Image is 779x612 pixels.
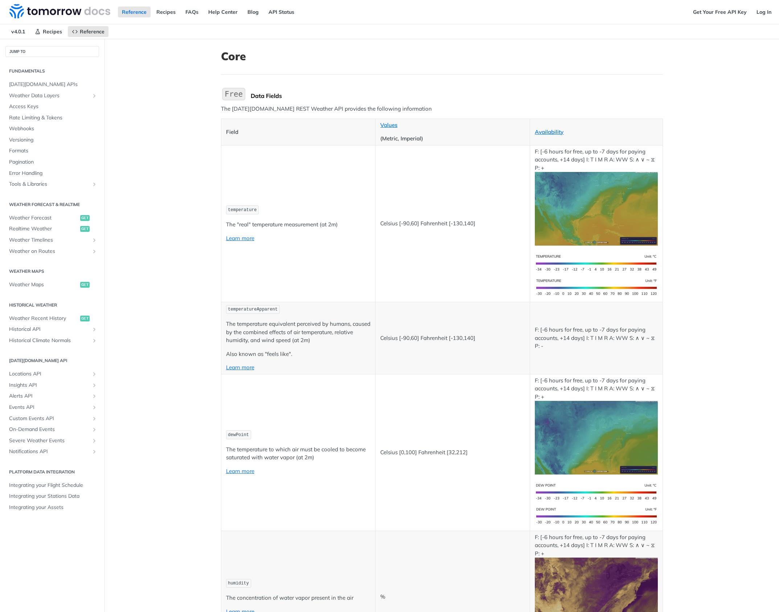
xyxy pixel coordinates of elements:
[226,364,254,371] a: Learn more
[91,449,97,455] button: Show subpages for Notifications API
[535,128,563,135] a: Availability
[221,50,663,63] h1: Core
[5,324,99,335] a: Historical APIShow subpages for Historical API
[5,201,99,208] h2: Weather Forecast & realtime
[9,159,97,166] span: Pagination
[181,7,202,17] a: FAQs
[9,92,90,99] span: Weather Data Layers
[9,214,78,222] span: Weather Forecast
[5,279,99,290] a: Weather Mapsget
[221,105,663,113] p: The [DATE][DOMAIN_NAME] REST Weather API provides the following information
[535,205,657,212] span: Expand image
[43,28,62,35] span: Recipes
[380,334,525,342] p: Celsius [-90,60] Fahrenheit [-130,140]
[80,316,90,321] span: get
[226,445,371,462] p: The temperature to which air must be cooled to become saturated with water vapor (at 2m)
[243,7,263,17] a: Blog
[9,426,90,433] span: On-Demand Events
[535,488,657,495] span: Expand image
[31,26,66,37] a: Recipes
[9,4,110,19] img: Tomorrow.io Weather API Docs
[80,226,90,232] span: get
[5,101,99,112] a: Access Keys
[9,315,78,322] span: Weather Recent History
[5,446,99,457] a: Notifications APIShow subpages for Notifications API
[226,221,371,229] p: The "real" temperature measurement (at 2m)
[91,237,97,243] button: Show subpages for Weather Timelines
[5,502,99,513] a: Integrating your Assets
[9,114,97,122] span: Rate Limiting & Tokens
[7,26,29,37] span: v4.0.1
[9,248,90,255] span: Weather on Routes
[91,249,97,254] button: Show subpages for Weather on Routes
[9,237,90,244] span: Weather Timelines
[91,404,97,410] button: Show subpages for Events API
[380,135,525,143] p: (Metric, Imperial)
[91,181,97,187] button: Show subpages for Tools & Libraries
[226,468,254,475] a: Learn more
[5,46,99,57] button: JUMP TO
[380,122,397,128] a: Values
[5,68,99,74] h2: Fundamentals
[9,181,90,188] span: Tools & Libraries
[226,594,371,602] p: The concentration of water vapor present in the air
[5,246,99,257] a: Weather on RoutesShow subpages for Weather on Routes
[80,215,90,221] span: get
[5,424,99,435] a: On-Demand EventsShow subpages for On-Demand Events
[226,305,280,314] code: temperatureApparent
[9,493,97,500] span: Integrating your Stations Data
[5,302,99,308] h2: Historical Weather
[9,393,90,400] span: Alerts API
[9,125,97,132] span: Webhooks
[9,437,90,444] span: Severe Weather Events
[9,136,97,144] span: Versioning
[91,416,97,422] button: Show subpages for Custom Events API
[91,338,97,344] button: Show subpages for Historical Climate Normals
[9,382,90,389] span: Insights API
[9,504,97,511] span: Integrating your Assets
[380,593,525,601] p: %
[226,430,251,439] code: dewPoint
[226,205,259,214] code: temperature
[535,512,657,519] span: Expand image
[9,326,90,333] span: Historical API
[5,145,99,156] a: Formats
[226,320,371,345] p: The temperature equivalent perceived by humans, caused by the combined effects of air temperature...
[91,326,97,332] button: Show subpages for Historical API
[535,148,657,246] p: F: [-6 hours for free, up to -7 days for paying accounts, +14 days] I: T I M R A: WW S: ∧ ∨ ~ ⧖ P: +
[91,371,97,377] button: Show subpages for Locations API
[9,103,97,110] span: Access Keys
[5,402,99,413] a: Events APIShow subpages for Events API
[5,223,99,234] a: Realtime Weatherget
[535,590,657,597] span: Expand image
[9,337,90,344] span: Historical Climate Normals
[5,413,99,424] a: Custom Events APIShow subpages for Custom Events API
[68,26,108,37] a: Reference
[91,393,97,399] button: Show subpages for Alerts API
[9,147,97,155] span: Formats
[5,135,99,145] a: Versioning
[5,112,99,123] a: Rate Limiting & Tokens
[265,7,298,17] a: API Status
[5,157,99,168] a: Pagination
[5,213,99,223] a: Weather Forecastget
[9,404,90,411] span: Events API
[5,313,99,324] a: Weather Recent Historyget
[535,377,657,475] p: F: [-6 hours for free, up to -7 days for paying accounts, +14 days] I: T I M R A: WW S: ∧ ∨ ~ ⧖ P: +
[5,369,99,379] a: Locations APIShow subpages for Locations API
[9,448,90,455] span: Notifications API
[9,482,97,489] span: Integrating your Flight Schedule
[226,350,371,358] p: Also known as "feels like".
[91,93,97,99] button: Show subpages for Weather Data Layers
[5,123,99,134] a: Webhooks
[9,170,97,177] span: Error Handling
[9,81,97,88] span: [DATE][DOMAIN_NAME] APIs
[5,335,99,346] a: Historical Climate NormalsShow subpages for Historical Climate Normals
[5,90,99,101] a: Weather Data LayersShow subpages for Weather Data Layers
[9,225,78,233] span: Realtime Weather
[5,179,99,190] a: Tools & LibrariesShow subpages for Tools & Libraries
[535,259,657,266] span: Expand image
[226,128,371,136] p: Field
[535,434,657,441] span: Expand image
[5,435,99,446] a: Severe Weather EventsShow subpages for Severe Weather Events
